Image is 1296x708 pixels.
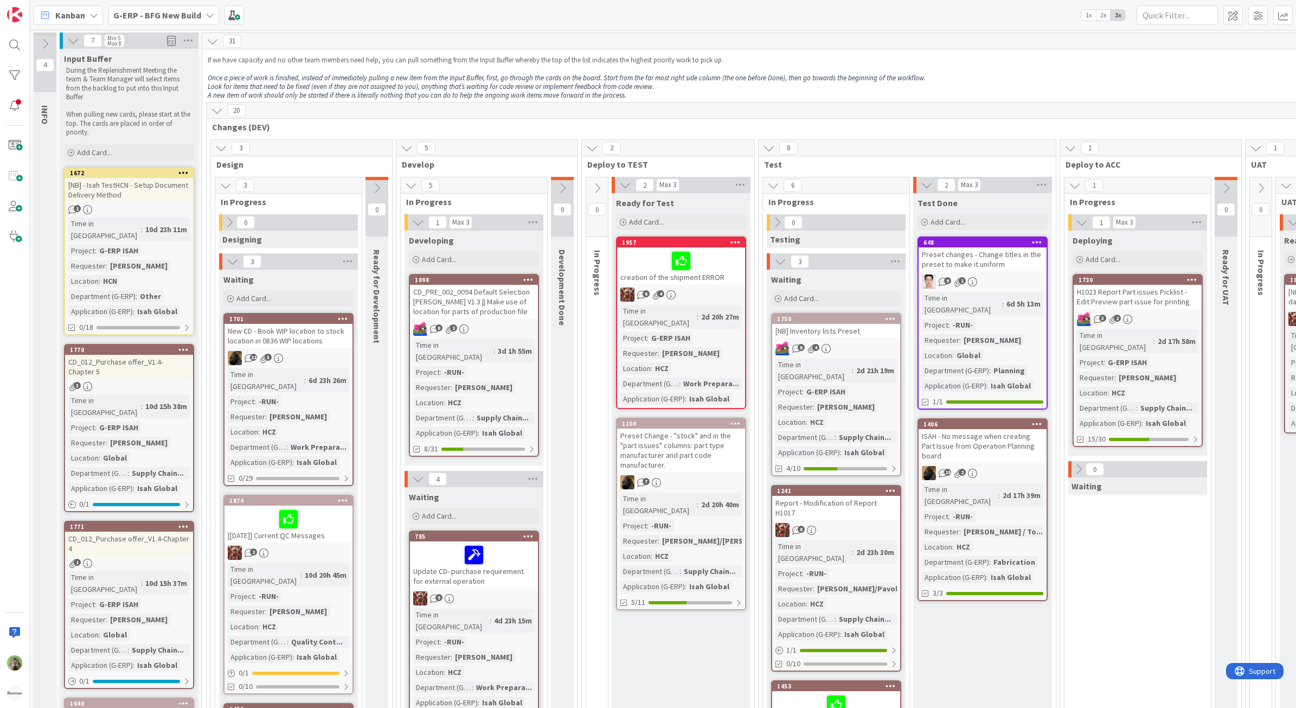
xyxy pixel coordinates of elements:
[107,41,121,46] div: Max 8
[440,366,441,378] span: :
[1066,159,1228,170] span: Deploy to ACC
[413,591,427,605] img: JK
[772,324,900,338] div: [NB] Inventory lists Preset
[620,347,658,359] div: Requester
[228,426,258,438] div: Location
[1143,417,1189,429] div: Isah Global
[66,66,192,101] p: During the Replenishment Meeting the team & Team Manager will select items from the backlog to pu...
[222,234,262,245] span: Designing
[1217,203,1235,216] span: 0
[65,497,193,511] div: 0/1
[95,245,97,257] span: :
[415,276,538,284] div: 1098
[617,419,745,429] div: 1100
[228,396,254,407] div: Project
[413,322,427,336] img: JK
[228,411,265,423] div: Requester
[493,345,495,357] span: :
[224,546,352,560] div: JK
[1092,216,1111,229] span: 1
[588,203,606,216] span: 0
[451,381,452,393] span: :
[923,420,1047,428] div: 1406
[1109,387,1128,399] div: HCZ
[937,178,955,192] span: 2
[413,412,472,424] div: Department (G-ERP)
[1077,402,1136,414] div: Department (G-ERP)
[587,159,741,170] span: Deploy to TEST
[1077,329,1153,353] div: Time in [GEOGRAPHIC_DATA]
[772,643,900,657] div: 1/1
[1081,142,1099,155] span: 1
[428,216,447,229] span: 1
[1266,142,1285,155] span: 1
[651,362,652,374] span: :
[1252,203,1270,216] span: 0
[1077,312,1091,326] img: JK
[636,178,654,192] span: 2
[922,466,936,480] img: ND
[74,205,81,212] span: 1
[250,354,257,361] span: 11
[806,416,807,428] span: :
[1141,417,1143,429] span: :
[772,486,900,496] div: 1241
[136,290,137,302] span: :
[616,197,674,208] span: Ready for Test
[7,655,22,671] img: TT
[79,322,93,333] span: 0/18
[620,305,697,329] div: Time in [GEOGRAPHIC_DATA]
[617,475,745,489] div: ND
[224,314,352,324] div: 1701
[919,238,1047,247] div: 648
[23,2,49,15] span: Support
[852,365,854,377] span: :
[772,486,900,520] div: 1241Report - Modification of Report H1017
[84,34,102,47] span: 7
[772,314,900,324] div: 1750
[495,345,535,357] div: 3d 1h 55m
[919,419,1047,463] div: 1406ISAH - No message when creating Part Issue from Operation Planning board
[406,196,534,207] span: In Progress
[922,334,959,346] div: Requester
[697,311,698,323] span: :
[948,319,950,331] span: :
[143,224,190,235] div: 10d 23h 11m
[7,7,22,22] img: Visit kanbanzone.com
[922,275,936,289] img: ll
[931,217,965,227] span: Add Card...
[1002,298,1004,310] span: :
[1105,356,1150,368] div: G-ERP ISAH
[70,169,193,177] div: 1672
[922,319,948,331] div: Project
[922,365,989,377] div: Department (G-ERP)
[474,412,531,424] div: Supply Chain...
[657,290,664,297] span: 4
[791,255,809,268] span: 3
[68,394,141,418] div: Time in [GEOGRAPHIC_DATA]
[74,382,81,389] span: 3
[919,275,1047,289] div: ll
[804,386,848,398] div: G-ERP ISAH
[617,288,745,302] div: JK
[807,416,826,428] div: HCZ
[622,420,745,428] div: 1100
[410,285,538,318] div: CD_PRE_002_0094 Default Selection [PERSON_NAME] V1.3 || Make use of location for parts of product...
[919,238,1047,271] div: 648Preset changes - Change titles in the preset to make it uniform
[1221,250,1231,305] span: Ready for UAT
[65,168,193,202] div: 1672[NB] - Isah TestHCN - Setup Document Delivery Method
[557,250,568,326] span: Development Done
[236,294,271,303] span: Add Card...
[65,178,193,202] div: [NB] - Isah TestHCN - Setup Document Delivery Method
[65,522,193,532] div: 1771
[988,380,1034,392] div: Isah Global
[413,339,493,363] div: Time in [GEOGRAPHIC_DATA]
[224,496,352,506] div: 1874
[1074,275,1202,285] div: 1730
[55,9,85,22] span: Kanban
[1077,372,1114,384] div: Requester
[629,217,664,227] span: Add Card...
[208,73,926,82] em: Once a piece of work is finished, instead of immediately pulling a new item from the Input Buffer...
[223,35,241,48] span: 31
[68,245,95,257] div: Project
